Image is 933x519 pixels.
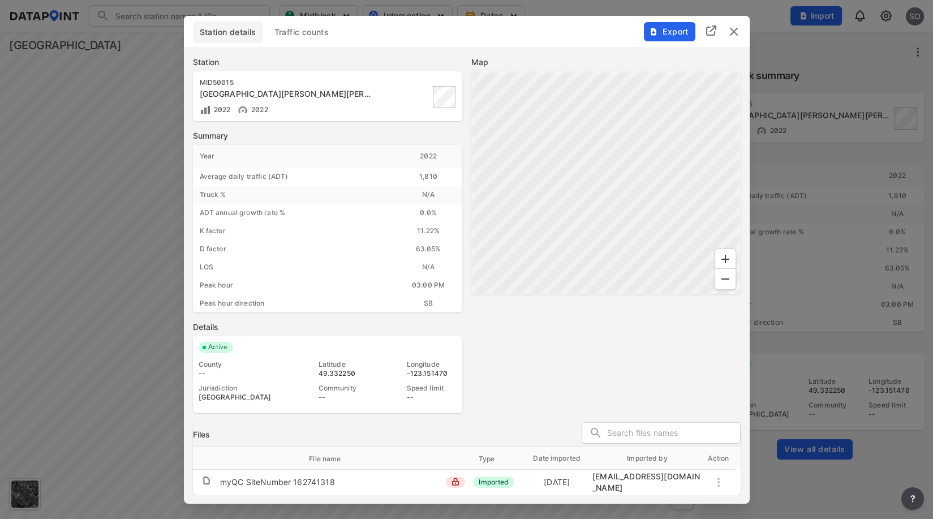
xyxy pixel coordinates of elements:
[704,24,718,37] img: full_screen.b7bf9a36.svg
[719,252,732,266] svg: Zoom In
[199,384,280,393] div: Jurisdiction
[193,22,741,43] div: basic tabs example
[193,186,395,204] div: Truck %
[650,26,688,37] span: Export
[395,204,462,222] div: 0.0 %
[193,222,395,240] div: K factor
[702,447,735,470] th: Action
[407,369,457,378] div: -123.151470
[319,360,368,369] div: Latitude
[521,447,592,470] th: Date imported
[471,57,741,68] label: Map
[407,360,457,369] div: Longitude
[200,104,211,115] img: Volume count
[607,425,740,442] input: Search files names
[592,471,702,494] div: migration@data-point.io
[193,294,395,312] div: Peak hour direction
[395,294,462,312] div: SB
[715,248,736,270] div: Zoom In
[193,429,210,440] h3: Files
[521,471,592,493] td: [DATE]
[395,222,462,240] div: 11.22%
[473,477,514,488] span: Imported
[452,478,459,486] img: lock_close.8fab59a9.svg
[199,393,280,402] div: [GEOGRAPHIC_DATA]
[199,369,280,378] div: --
[248,105,268,114] span: 2022
[202,476,211,485] img: file.af1f9d02.svg
[592,447,702,470] th: Imported by
[407,393,457,402] div: --
[395,276,462,294] div: 03:00 PM
[395,168,462,186] div: 1,810
[193,276,395,294] div: Peak hour
[193,321,462,333] label: Details
[727,25,741,38] button: delete
[211,105,231,114] span: 2022
[193,240,395,258] div: D factor
[319,384,368,393] div: Community
[200,78,373,87] div: MID50015
[193,57,462,68] label: Station
[901,487,924,510] button: more
[908,492,917,505] span: ?
[319,393,368,402] div: --
[274,27,329,38] span: Traffic counts
[309,454,355,464] span: File name
[479,454,510,464] span: Type
[649,27,658,36] img: File%20-%20Download.70cf71cd.svg
[395,258,462,276] div: N/A
[200,88,373,100] div: 13th St btw Fulton Ave & Gordon Ave
[200,27,256,38] span: Station details
[237,104,248,115] img: Vehicle speed
[395,145,462,168] div: 2022
[199,360,280,369] div: County
[715,268,736,290] div: Zoom Out
[193,258,395,276] div: LOS
[193,204,395,222] div: ADT annual growth rate %
[204,342,234,353] span: Active
[193,168,395,186] div: Average daily traffic (ADT)
[395,186,462,204] div: N/A
[407,384,457,393] div: Speed limit
[220,477,335,488] div: myQC SiteNumber 162741318
[193,145,395,168] div: Year
[395,240,462,258] div: 63.05%
[719,272,732,286] svg: Zoom Out
[193,130,462,141] label: Summary
[727,25,741,38] img: close.efbf2170.svg
[319,369,368,378] div: 49.332250
[644,22,695,41] button: Export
